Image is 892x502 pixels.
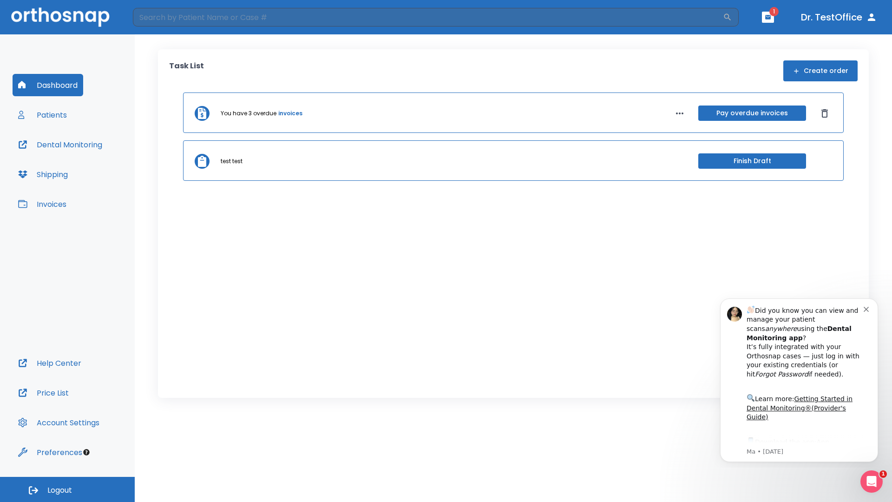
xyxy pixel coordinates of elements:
[879,470,887,478] span: 1
[706,290,892,468] iframe: Intercom notifications message
[13,104,72,126] button: Patients
[13,441,88,463] button: Preferences
[797,9,881,26] button: Dr. TestOffice
[13,133,108,156] button: Dental Monitoring
[40,146,157,193] div: Download the app: | ​ Let us know if you need help getting started!
[698,106,806,121] button: Pay overdue invoices
[157,14,165,22] button: Dismiss notification
[133,8,723,26] input: Search by Patient Name or Case #
[11,7,110,26] img: Orthosnap
[13,411,105,434] button: Account Settings
[783,60,858,81] button: Create order
[860,470,883,493] iframe: Intercom live chat
[13,74,83,96] button: Dashboard
[169,60,204,81] p: Task List
[13,382,74,404] button: Price List
[13,193,72,215] button: Invoices
[40,148,123,165] a: App Store
[13,352,87,374] button: Help Center
[13,163,73,185] button: Shipping
[47,485,72,495] span: Logout
[221,157,243,165] p: test test
[82,448,91,456] div: Tooltip anchor
[221,109,276,118] p: You have 3 overdue
[698,153,806,169] button: Finish Draft
[278,109,302,118] a: invoices
[817,106,832,121] button: Dismiss
[769,7,779,16] span: 1
[40,158,157,166] p: Message from Ma, sent 4w ago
